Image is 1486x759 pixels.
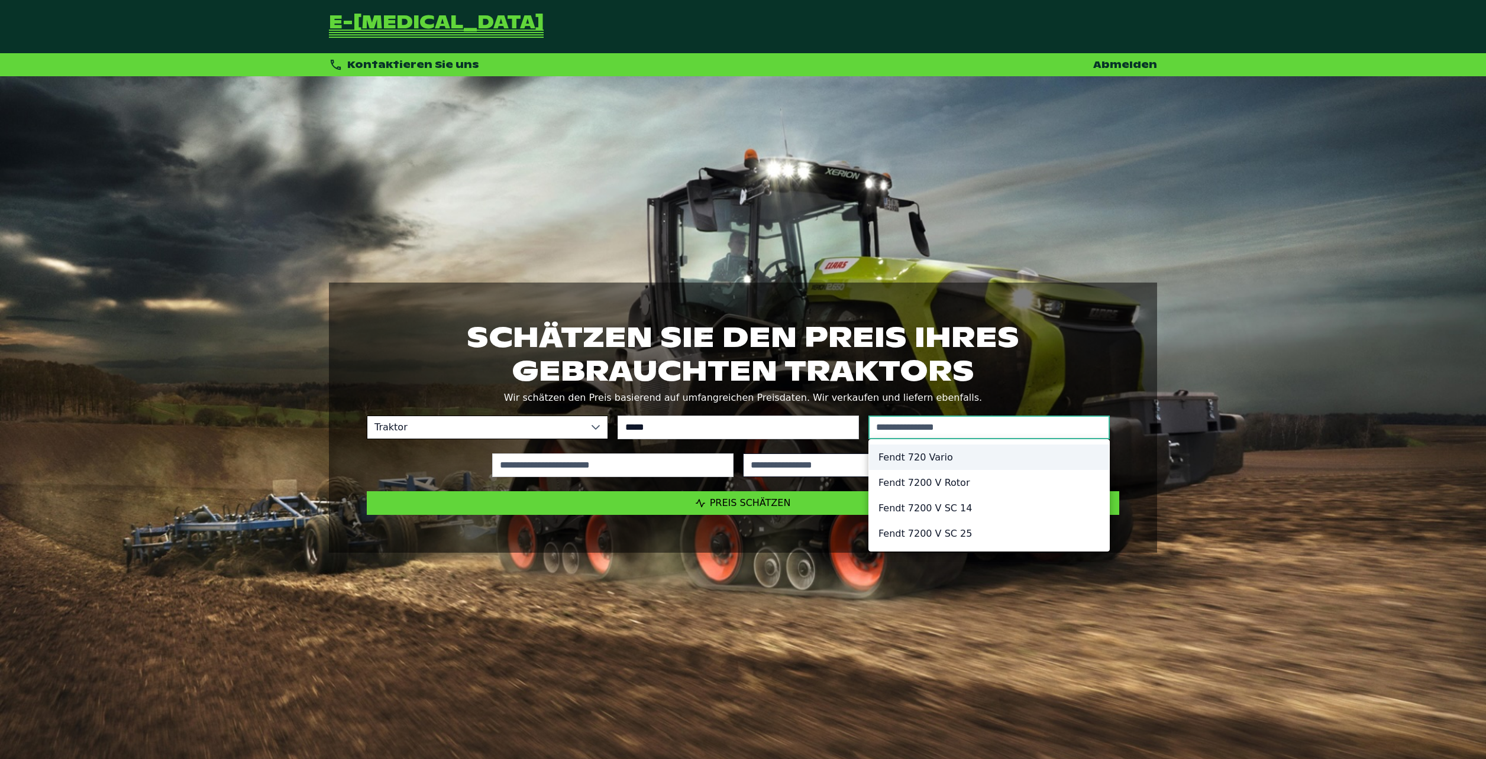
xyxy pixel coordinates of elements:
[367,416,584,439] span: Traktor
[869,470,1109,495] li: Fendt 7200 V Rotor
[869,440,1109,551] ul: Option List
[329,58,479,72] div: Kontaktieren Sie uns
[367,491,1119,515] button: Preis schätzen
[329,14,544,39] a: Zurück zur Startseite
[869,521,1109,546] li: Fendt 7200 V SC 25
[367,320,1119,387] h1: Schätzen Sie den Preis Ihres gebrauchten Traktors
[347,59,479,71] span: Kontaktieren Sie uns
[367,390,1119,406] p: Wir schätzen den Preis basierend auf umfangreichen Preisdaten. Wir verkaufen und liefern ebenfalls.
[869,445,1109,470] li: Fendt 720 Vario
[1093,59,1157,71] a: Abmelden
[869,495,1109,521] li: Fendt 7200 V SC 14
[710,497,791,508] span: Preis schätzen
